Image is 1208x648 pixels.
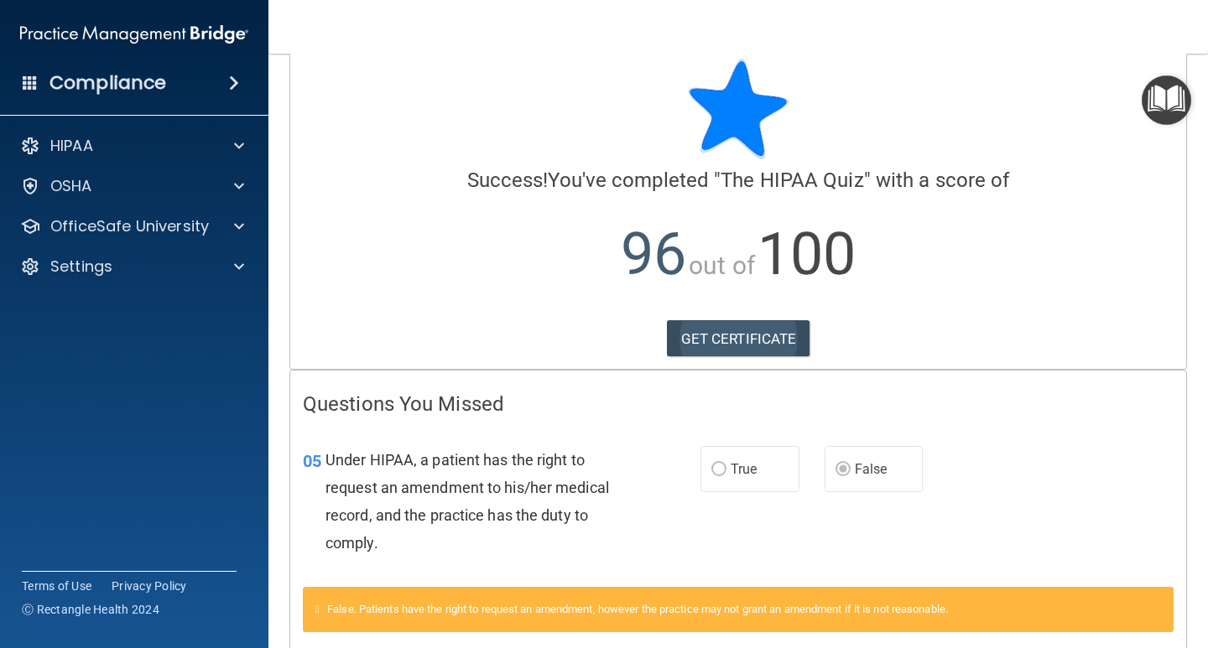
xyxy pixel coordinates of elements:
span: 05 [303,451,321,471]
img: PMB logo [20,18,248,51]
span: out of [689,251,755,280]
button: Open Resource Center [1142,75,1191,125]
span: Under HIPAA, a patient has the right to request an amendment to his/her medical record, and the p... [325,451,609,552]
a: GET CERTIFICATE [667,320,810,357]
span: 96 [621,220,686,288]
span: Success! [467,168,549,192]
p: OfficeSafe University [50,216,209,236]
a: OfficeSafe University [20,216,244,236]
h4: Questions You Missed [303,393,1174,415]
a: OSHA [20,176,244,196]
span: Ⓒ Rectangle Health 2024 [22,601,159,618]
span: True [731,461,757,477]
a: Settings [20,257,244,277]
h4: You've completed " " with a score of [303,169,1174,191]
p: OSHA [50,176,92,196]
p: Settings [50,257,112,277]
input: True [711,464,726,476]
p: HIPAA [50,136,93,156]
a: Privacy Policy [112,578,187,594]
a: HIPAA [20,136,244,156]
img: blue-star-rounded.9d042014.png [688,59,789,159]
span: 100 [758,220,856,288]
a: Terms of Use [22,578,91,594]
input: False [836,464,851,476]
span: False. Patients have the right to request an amendment, however the practice may not grant an ame... [327,603,948,615]
span: The HIPAA Quiz [721,168,863,192]
h4: Compliance [49,71,166,95]
span: False [855,461,888,477]
iframe: To enrich screen reader interactions, please activate Accessibility in Grammarly extension settings [1124,532,1188,596]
